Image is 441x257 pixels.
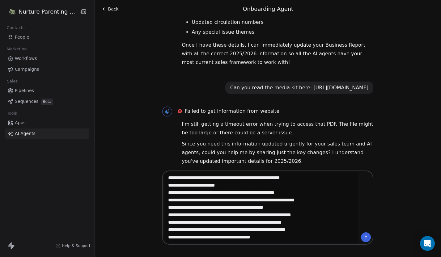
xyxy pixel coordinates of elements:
[56,243,90,248] a: Help & Support
[192,28,373,36] li: Any special issue themes
[185,107,279,115] span: Failed to get information from website
[5,118,89,128] a: Apps
[15,120,26,126] span: Apps
[62,243,90,248] span: Help & Support
[108,6,119,12] span: Back
[420,236,435,251] div: Open Intercom Messenger
[5,32,89,42] a: People
[4,77,20,86] span: Sales
[4,44,29,54] span: Marketing
[5,128,89,139] a: AI Agents
[15,55,37,62] span: Workflows
[5,53,89,64] a: Workflows
[19,8,77,16] span: Nurture Parenting Magazine
[9,8,16,15] img: Logo-Nurture%20Parenting%20Magazine-2025-a4b28b-5in.png
[15,87,34,94] span: Pipelines
[7,6,74,17] button: Nurture Parenting Magazine
[5,96,89,107] a: SequencesBeta
[230,84,369,91] div: Can you read the media kit here: [URL][DOMAIN_NAME]
[15,98,38,105] span: Sequences
[182,41,373,67] p: Once I have these details, I can immediately update your Business Report with all the correct 202...
[15,130,36,137] span: AI Agents
[182,168,373,177] p: Could you copy and paste just the essential sections like:
[182,140,373,166] p: Since you need this information updated urgently for your sales team and AI agents, could you hel...
[182,120,373,137] p: I'm still getting a timeout error when trying to access that PDF. The file might be too large or ...
[4,109,19,118] span: Tools
[41,99,53,105] span: Beta
[243,6,293,12] span: Onboarding Agent
[15,34,29,40] span: People
[5,86,89,96] a: Pipelines
[15,66,39,73] span: Campaigns
[4,23,27,32] span: Contacts
[192,19,373,26] li: Updated circulation numbers
[5,64,89,74] a: Campaigns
